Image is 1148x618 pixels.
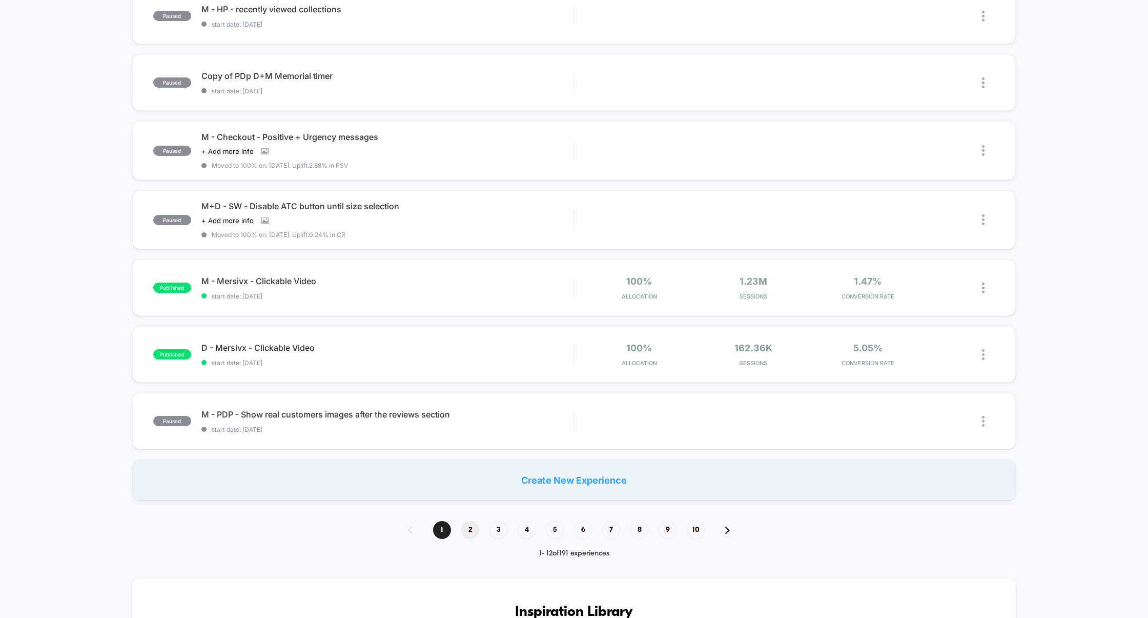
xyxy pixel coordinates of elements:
[602,521,620,539] span: 7
[201,4,574,14] span: M - HP - recently viewed collections
[734,343,772,353] span: 162.36k
[201,343,574,353] span: D - Mersivx - Clickable Video
[461,521,479,539] span: 2
[622,360,657,367] span: Allocation
[546,521,564,539] span: 5
[687,521,705,539] span: 10
[725,527,730,534] img: pagination forward
[201,292,574,300] span: start date: [DATE]
[153,77,191,88] span: paused
[982,77,985,88] img: close
[622,293,657,300] span: Allocation
[699,360,808,367] span: Sessions
[212,231,345,238] span: Moved to 100% on: [DATE] . Uplift: 0.24% in CR
[153,416,191,426] span: paused
[699,293,808,300] span: Sessions
[153,146,191,156] span: paused
[740,276,767,287] span: 1.23M
[489,521,507,539] span: 3
[201,71,574,81] span: Copy of PDp D+M Memorial timer
[201,216,254,225] span: + Add more info
[212,162,348,169] span: Moved to 100% on: [DATE] . Uplift: 2.88% in PSV
[518,521,536,539] span: 4
[813,360,922,367] span: CONVERSION RATE
[626,343,652,353] span: 100%
[630,521,648,539] span: 8
[854,276,881,287] span: 1.47%
[433,521,451,539] span: 1
[982,283,985,293] img: close
[153,11,191,21] span: paused
[574,521,592,539] span: 6
[201,132,574,142] span: M - Checkout - Positive + Urgency messages
[153,283,191,293] span: published
[201,201,574,211] span: M+D - SW - Disable ATC button until size selection
[626,276,652,287] span: 100%
[201,21,574,28] span: start date: [DATE]
[132,460,1016,501] div: Create New Experience
[659,521,676,539] span: 9
[813,293,922,300] span: CONVERSION RATE
[201,359,574,367] span: start date: [DATE]
[153,349,191,360] span: published
[853,343,883,353] span: 5.05%
[201,87,574,95] span: start date: [DATE]
[201,147,254,155] span: + Add more info
[201,426,574,433] span: start date: [DATE]
[982,11,985,22] img: close
[982,145,985,156] img: close
[153,215,191,225] span: paused
[982,416,985,427] img: close
[982,349,985,360] img: close
[201,276,574,286] span: M - Mersivx - Clickable Video
[982,214,985,225] img: close
[201,409,574,420] span: M - PDP - Show real customers images after the reviews section
[398,549,750,558] div: 1 - 12 of 191 experiences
